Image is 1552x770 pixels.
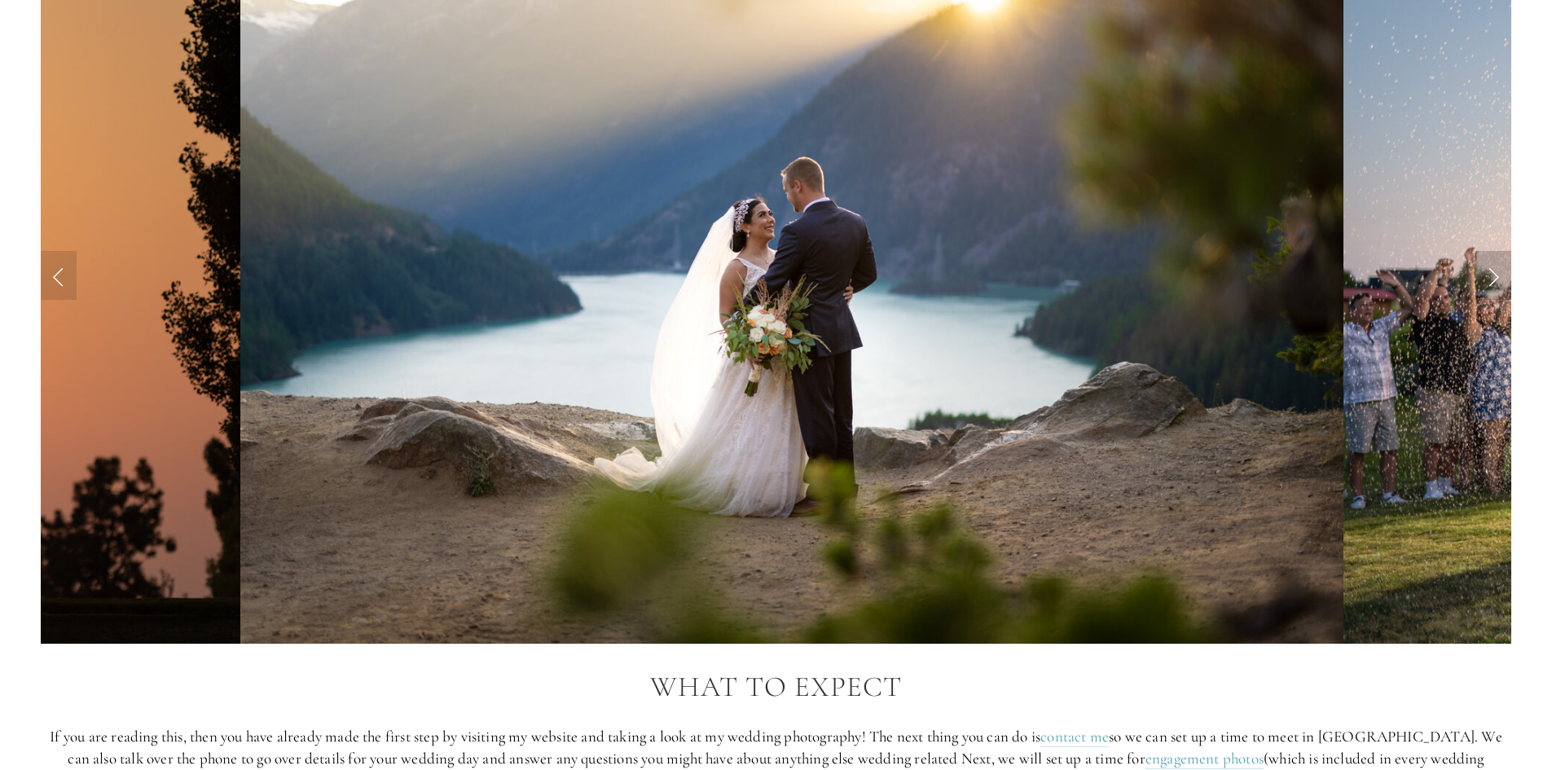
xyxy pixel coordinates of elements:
a: engagement photos [1145,749,1264,769]
a: Previous Slide [41,251,77,300]
a: contact me [1040,727,1109,747]
h2: What to Expect [41,671,1511,703]
a: Next Slide [1475,251,1511,300]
